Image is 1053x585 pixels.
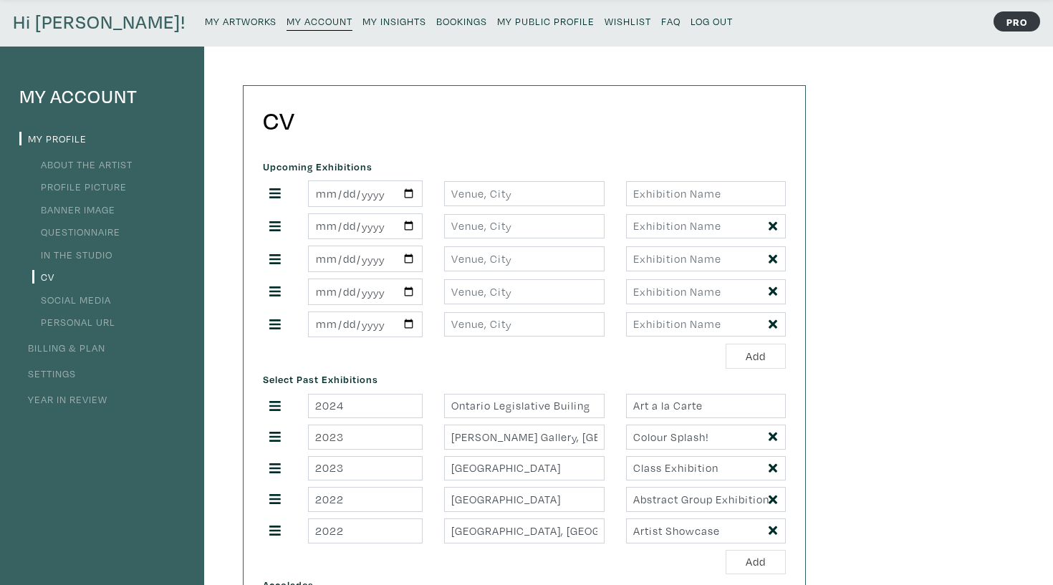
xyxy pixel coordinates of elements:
[726,550,786,575] button: Add
[287,11,352,31] a: My Account
[436,11,487,30] a: Bookings
[362,14,426,28] small: My Insights
[626,394,786,419] input: Exhibition Name
[362,11,426,30] a: My Insights
[287,14,352,28] small: My Account
[626,181,786,206] input: Exhibition Name
[19,367,76,380] a: Settings
[661,11,681,30] a: FAQ
[626,425,786,450] input: Exhibition Name
[691,11,733,30] a: Log Out
[308,518,423,543] input: Year
[444,214,604,239] input: Venue, City
[726,344,786,369] button: Add
[626,246,786,271] input: Exhibition Name
[626,518,786,543] input: Exhibition Name
[13,11,186,34] h4: Hi [PERSON_NAME]!
[308,487,423,512] input: Year
[308,425,423,450] input: Year
[32,248,112,261] a: In the Studio
[32,270,54,284] a: CV
[444,279,604,304] input: Venue, City
[308,456,423,481] input: Year
[626,312,786,337] input: Exhibition Name
[32,158,133,171] a: About the Artist
[994,11,1040,32] strong: PRO
[626,279,786,304] input: Exhibition Name
[205,14,277,28] small: My Artworks
[205,11,277,30] a: My Artworks
[444,181,604,206] input: Venue, City
[444,425,604,450] input: Venue, City
[19,85,185,108] h4: My Account
[19,392,107,406] a: Year in Review
[605,11,651,30] a: Wishlist
[444,312,604,337] input: Venue, City
[263,372,378,386] span: Select Past Exhibitions
[19,132,87,145] a: My Profile
[626,214,786,239] input: Exhibition Name
[436,14,487,28] small: Bookings
[444,456,604,481] input: Venue, City
[661,14,681,28] small: FAQ
[263,105,786,136] h2: CV
[626,487,786,512] input: Exhibition Name
[605,14,651,28] small: Wishlist
[308,394,423,419] input: Year
[691,14,733,28] small: Log Out
[497,11,595,30] a: My Public Profile
[444,246,604,271] input: Venue, City
[444,394,604,419] input: Venue, City
[444,518,604,543] input: Venue, City
[626,456,786,481] input: Exhibition Name
[32,203,115,216] a: Banner Image
[32,293,111,306] a: Social Media
[263,160,372,173] span: Upcoming Exhibitions
[32,315,115,329] a: Personal URL
[497,14,595,28] small: My Public Profile
[32,225,120,238] a: Questionnaire
[32,180,127,193] a: Profile Picture
[444,487,604,512] input: Venue, City
[19,341,105,354] a: Billing & Plan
